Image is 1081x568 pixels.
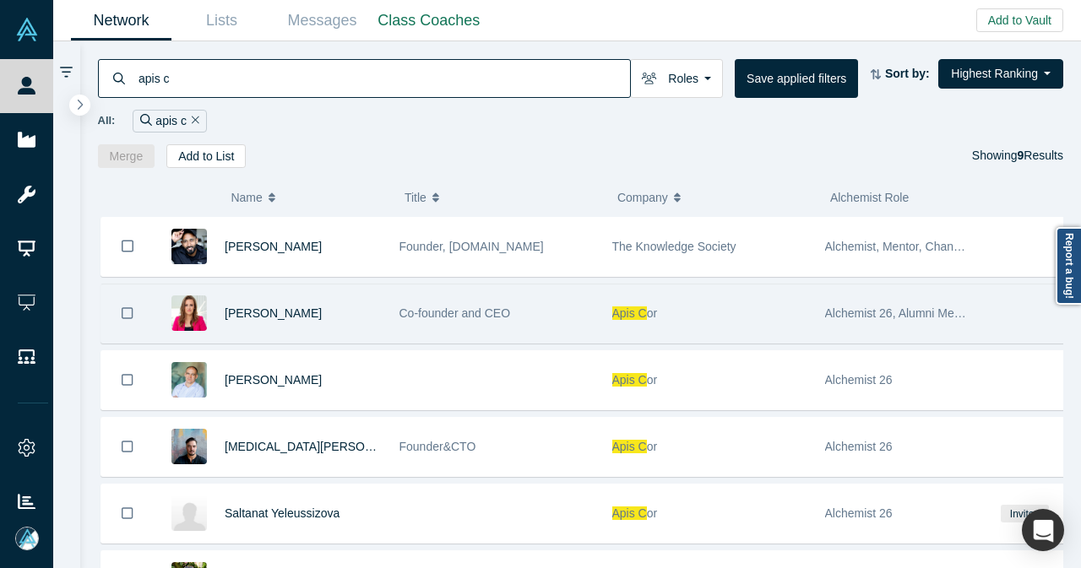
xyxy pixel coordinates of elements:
input: Search by name, title, company, summary, expertise, investment criteria or topics of focus [137,58,630,98]
button: Company [617,180,812,215]
span: All: [98,112,116,129]
span: or [647,506,657,520]
button: Add to List [166,144,246,168]
span: Apis C [612,506,647,520]
button: Bookmark [101,351,154,409]
a: [PERSON_NAME] [225,306,322,320]
span: or [647,306,657,320]
button: Bookmark [101,217,154,276]
a: [PERSON_NAME] [225,373,322,387]
span: Co-founder and CEO [399,306,511,320]
a: Class Coaches [372,1,486,41]
span: Founder, [DOMAIN_NAME] [399,240,544,253]
a: Saltanat Yeleussizova [225,506,340,520]
img: Anna Cheniuntai's Profile Image [171,295,207,331]
span: Apis C [612,440,647,453]
span: Alchemist 26 [825,440,893,453]
button: Bookmark [101,284,154,343]
span: Name [231,180,262,215]
span: The Knowledge Society [612,240,736,253]
button: Title [405,180,600,215]
a: Report a bug! [1056,227,1081,305]
a: [PERSON_NAME] [225,240,322,253]
span: Founder&CTO [399,440,476,453]
button: Roles [630,59,723,98]
div: Showing [972,144,1063,168]
img: Nikita Cheniuntai's Profile Image [171,429,207,464]
span: Alchemist, Mentor, Channel Partner [825,240,1012,253]
a: Network [71,1,171,41]
span: Apis C [612,373,647,387]
button: Bookmark [101,484,154,543]
a: [MEDICAL_DATA][PERSON_NAME] [225,440,417,453]
button: Highest Ranking [938,59,1063,89]
span: Results [1018,149,1063,162]
button: Bookmark [101,418,154,476]
span: or [647,373,657,387]
img: Saltanat Yeleussizova's Profile Image [171,495,207,531]
a: Lists [171,1,272,41]
img: Navid Nathoo's Profile Image [171,229,207,264]
span: Apis C [612,306,647,320]
button: Add to Vault [976,8,1063,32]
button: Remove Filter [187,111,199,131]
button: Merge [98,144,155,168]
span: Invited [1001,505,1048,522]
span: Title [405,180,426,215]
div: apis c [133,110,206,133]
span: or [647,440,657,453]
span: Alchemist Role [830,191,909,204]
button: Save applied filters [735,59,858,98]
button: Name [231,180,387,215]
img: Alchemist Vault Logo [15,18,39,41]
img: Mia Scott's Account [15,527,39,550]
strong: Sort by: [885,67,930,80]
span: Alchemist 26 [825,506,893,520]
span: Company [617,180,668,215]
span: Alchemist 26 [825,373,893,387]
img: Sergey Dergach's Profile Image [171,362,207,398]
strong: 9 [1018,149,1024,162]
a: Messages [272,1,372,41]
